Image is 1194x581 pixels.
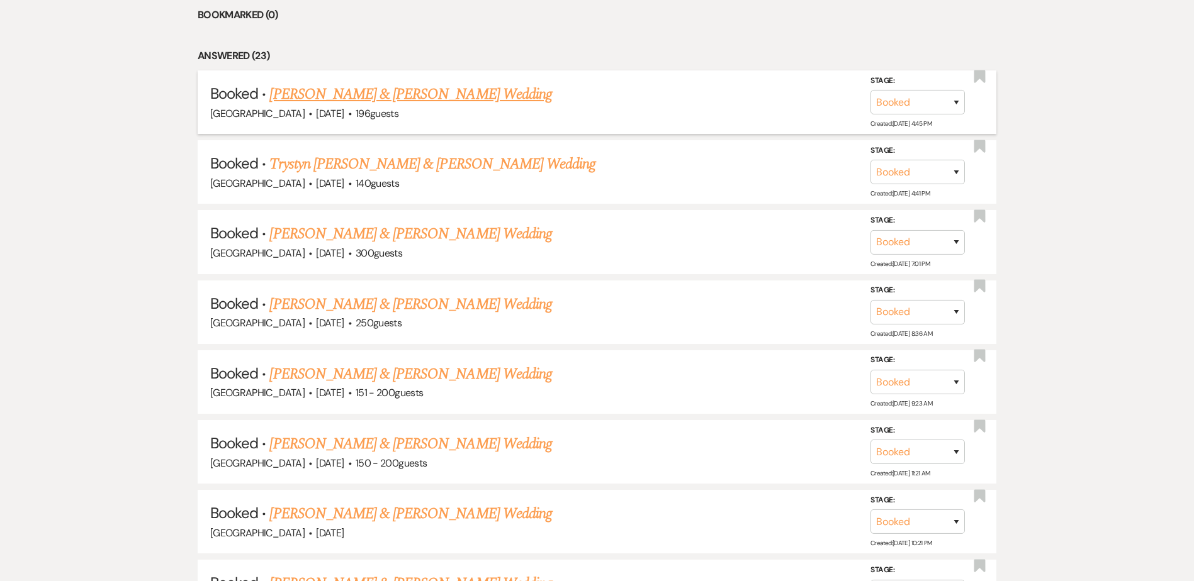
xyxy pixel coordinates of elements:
label: Stage: [870,144,965,158]
li: Answered (23) [198,48,996,64]
span: [GEOGRAPHIC_DATA] [210,107,305,120]
label: Stage: [870,74,965,88]
label: Stage: [870,284,965,297]
span: [DATE] [316,177,344,190]
label: Stage: [870,424,965,438]
span: [DATE] [316,107,344,120]
span: 140 guests [356,177,399,190]
span: Booked [210,363,258,383]
span: Created: [DATE] 4:45 PM [870,119,932,128]
span: [GEOGRAPHIC_DATA] [210,177,305,190]
a: [PERSON_NAME] & [PERSON_NAME] Wedding [269,363,551,385]
a: [PERSON_NAME] & [PERSON_NAME] Wedding [269,433,551,455]
span: [DATE] [316,316,344,329]
a: [PERSON_NAME] & [PERSON_NAME] Wedding [269,223,551,245]
label: Stage: [870,494,965,507]
span: Created: [DATE] 9:23 AM [870,399,932,407]
span: 196 guests [356,107,398,120]
span: 300 guests [356,246,402,260]
span: Booked [210,153,258,173]
a: [PERSON_NAME] & [PERSON_NAME] Wedding [269,83,551,106]
span: Created: [DATE] 4:41 PM [870,189,930,197]
span: [GEOGRAPHIC_DATA] [210,246,305,260]
span: Booked [210,84,258,103]
span: [DATE] [316,386,344,399]
span: Booked [210,433,258,453]
span: Booked [210,503,258,523]
a: [PERSON_NAME] & [PERSON_NAME] Wedding [269,502,551,525]
span: 151 - 200 guests [356,386,423,399]
span: Booked [210,223,258,243]
span: [DATE] [316,526,344,539]
span: 150 - 200 guests [356,456,427,470]
span: [DATE] [316,456,344,470]
span: Created: [DATE] 8:36 AM [870,329,932,338]
span: [GEOGRAPHIC_DATA] [210,386,305,399]
span: Created: [DATE] 7:01 PM [870,260,930,268]
a: Trystyn [PERSON_NAME] & [PERSON_NAME] Wedding [269,153,595,175]
span: [GEOGRAPHIC_DATA] [210,456,305,470]
span: [GEOGRAPHIC_DATA] [210,316,305,329]
span: 250 guests [356,316,402,329]
span: [DATE] [316,246,344,260]
span: Created: [DATE] 10:21 PM [870,539,932,547]
span: Booked [210,294,258,313]
span: [GEOGRAPHIC_DATA] [210,526,305,539]
label: Stage: [870,214,965,228]
label: Stage: [870,563,965,577]
span: Created: [DATE] 11:21 AM [870,469,930,477]
a: [PERSON_NAME] & [PERSON_NAME] Wedding [269,293,551,316]
li: Bookmarked (0) [198,7,996,23]
label: Stage: [870,353,965,367]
